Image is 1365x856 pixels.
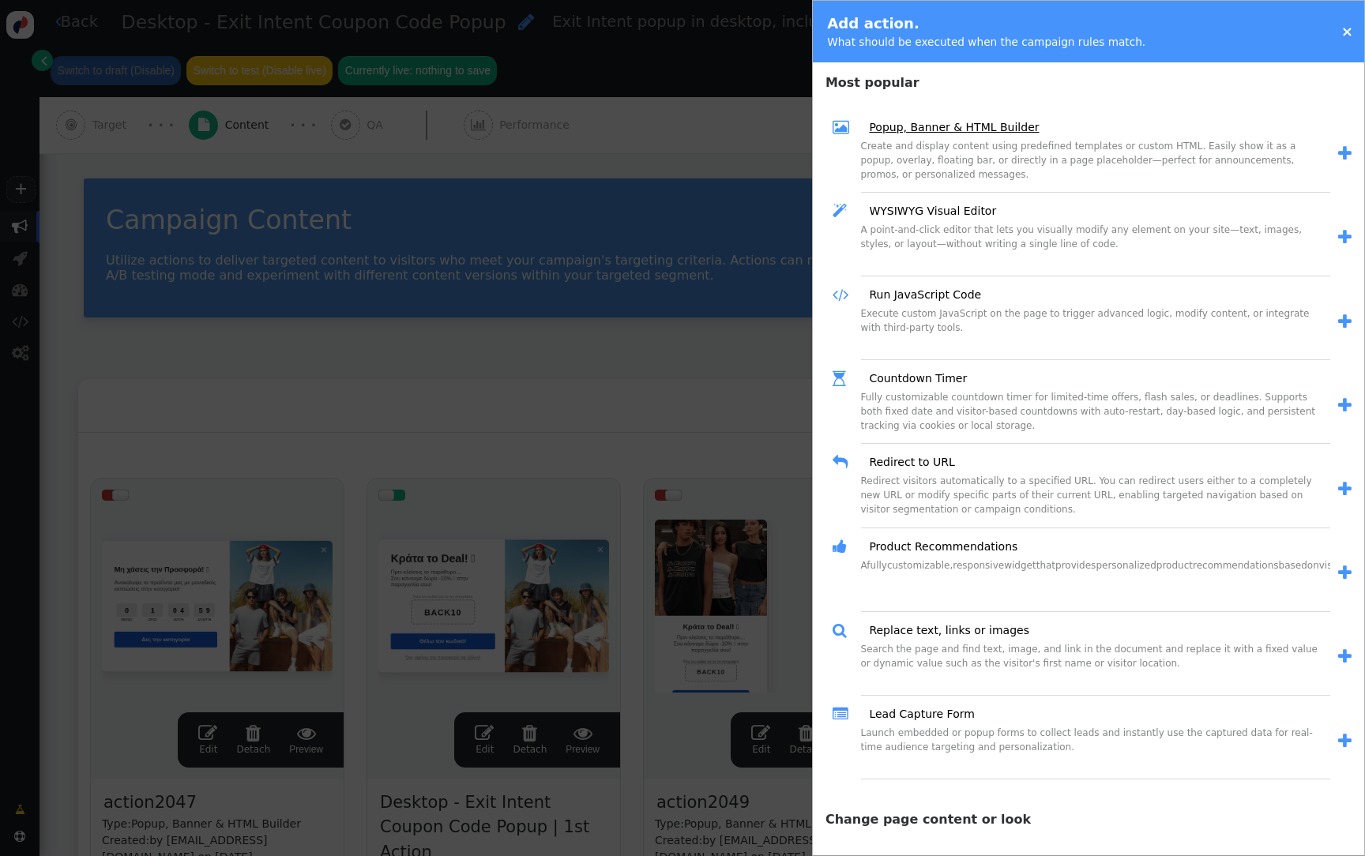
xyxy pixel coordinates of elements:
span: personalized [1096,560,1156,571]
a:  [1330,729,1352,754]
div: What should be executed when the campaign rules match. [827,34,1145,50]
div: Redirect visitors automatically to a specified URL. You can redirect users either to a completely... [861,474,1330,527]
span:  [833,116,859,139]
a: Replace text, links or images [858,622,1029,639]
span: based [1279,560,1307,571]
h4: Most popular [813,66,1364,92]
span: on [1307,560,1319,571]
span:  [833,451,859,474]
div: Search the page and find text, image, and link in the document and replace it with a fixed value ... [861,642,1330,696]
span: provides [1055,560,1096,571]
span: fully [867,560,887,571]
a: × [1341,23,1353,39]
span:  [833,619,859,642]
a:  [1330,225,1352,250]
span:  [833,703,859,726]
a:  [1330,141,1352,167]
span: widget [1004,560,1036,571]
a: Run JavaScript Code [858,287,981,303]
a:  [1330,644,1352,670]
span:  [833,367,859,390]
span: A [861,560,867,571]
a: Popup, Banner & HTML Builder [858,119,1039,136]
div: Create and display content using predefined templates or custom HTML. Easily show it as a popup, ... [861,139,1330,193]
div: Launch embedded or popup forms to collect leads and instantly use the captured data for real-time... [861,726,1330,779]
span:  [1338,733,1352,749]
a: Product Recommendations [858,539,1017,555]
span: responsive [953,560,1004,571]
div: Fully customizable countdown timer for limited-time offers, flash sales, or deadlines. Supports b... [861,390,1330,444]
span:  [833,535,859,558]
a: Lead Capture Form [858,706,974,723]
a: Redirect to URL [858,454,954,471]
span: recommendations [1193,560,1279,571]
a: WYSIWYG Visual Editor [858,203,996,220]
a:  [1330,393,1352,419]
span:  [833,200,859,223]
span:  [1338,481,1352,497]
span:  [1338,145,1352,162]
span:  [1338,648,1352,665]
a: Countdown Timer [858,370,967,387]
a:  [1330,477,1352,502]
span:  [1338,229,1352,246]
a:  [1330,561,1352,586]
span:  [1338,313,1352,330]
span: visitor [1319,560,1348,571]
span:  [1338,565,1352,581]
span: customizable, [887,560,953,571]
a:  [1330,310,1352,335]
div: Execute custom JavaScript on the page to trigger advanced logic, modify content, or integrate wit... [861,306,1330,360]
span: that [1036,560,1055,571]
h4: Change page content or look [813,803,1364,829]
div: A point-and-click editor that lets you visually modify any element on your site—text, images, sty... [861,223,1330,276]
span: product [1156,560,1193,571]
span:  [1338,397,1352,414]
span:  [833,283,859,306]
